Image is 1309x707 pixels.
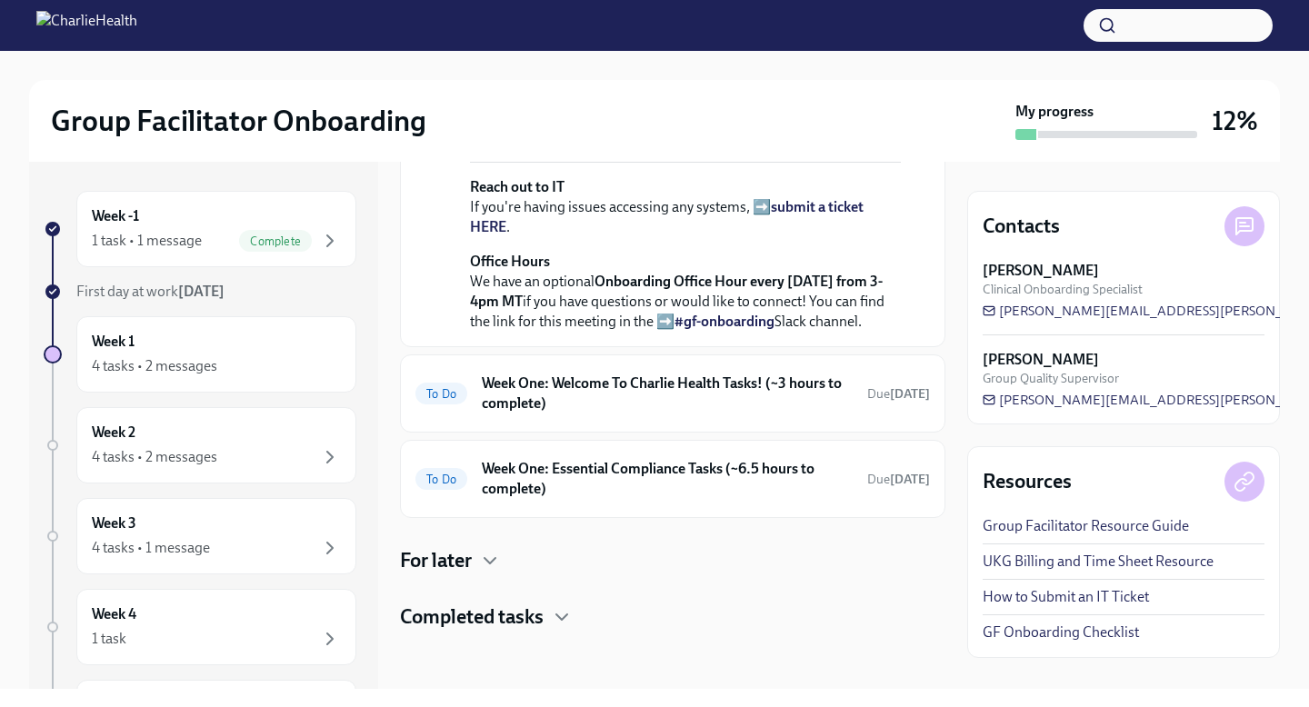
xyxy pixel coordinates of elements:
[983,281,1143,298] span: Clinical Onboarding Specialist
[92,538,210,558] div: 4 tasks • 1 message
[470,178,565,195] strong: Reach out to IT
[470,252,901,332] p: We have an optional if you have questions or would like to connect! You can find the link for thi...
[983,213,1060,240] h4: Contacts
[44,498,356,574] a: Week 34 tasks • 1 message
[44,191,356,267] a: Week -11 task • 1 messageComplete
[983,350,1099,370] strong: [PERSON_NAME]
[674,313,774,330] a: #gf-onboarding
[239,234,312,248] span: Complete
[415,473,467,486] span: To Do
[983,516,1189,536] a: Group Facilitator Resource Guide
[867,471,930,488] span: October 6th, 2025 09:00
[890,472,930,487] strong: [DATE]
[400,547,945,574] div: For later
[44,407,356,483] a: Week 24 tasks • 2 messages
[400,547,472,574] h4: For later
[92,513,136,533] h6: Week 3
[92,332,135,352] h6: Week 1
[470,177,901,237] p: If you're having issues accessing any systems, ➡️ .
[92,231,202,251] div: 1 task • 1 message
[44,589,356,665] a: Week 41 task
[482,373,853,413] h6: Week One: Welcome To Charlie Health Tasks! (~3 hours to complete)
[890,386,930,402] strong: [DATE]
[470,253,550,270] strong: Office Hours
[867,386,930,402] span: Due
[44,282,356,302] a: First day at work[DATE]
[470,273,883,310] strong: Onboarding Office Hour every [DATE] from 3-4pm MT
[983,587,1149,607] a: How to Submit an IT Ticket
[983,370,1119,387] span: Group Quality Supervisor
[92,206,139,226] h6: Week -1
[92,423,135,443] h6: Week 2
[867,385,930,403] span: October 6th, 2025 09:00
[400,603,544,631] h4: Completed tasks
[867,472,930,487] span: Due
[51,103,426,139] h2: Group Facilitator Onboarding
[415,387,467,401] span: To Do
[983,552,1214,572] a: UKG Billing and Time Sheet Resource
[400,603,945,631] div: Completed tasks
[983,261,1099,281] strong: [PERSON_NAME]
[178,283,225,300] strong: [DATE]
[983,622,1139,642] a: GF Onboarding Checklist
[983,468,1072,495] h4: Resources
[92,604,136,624] h6: Week 4
[415,370,930,417] a: To DoWeek One: Welcome To Charlie Health Tasks! (~3 hours to complete)Due[DATE]
[1212,105,1258,137] h3: 12%
[76,283,225,300] span: First day at work
[92,447,217,467] div: 4 tasks • 2 messages
[482,459,853,499] h6: Week One: Essential Compliance Tasks (~6.5 hours to complete)
[92,356,217,376] div: 4 tasks • 2 messages
[36,11,137,40] img: CharlieHealth
[44,316,356,393] a: Week 14 tasks • 2 messages
[415,455,930,503] a: To DoWeek One: Essential Compliance Tasks (~6.5 hours to complete)Due[DATE]
[1015,102,1094,122] strong: My progress
[92,629,126,649] div: 1 task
